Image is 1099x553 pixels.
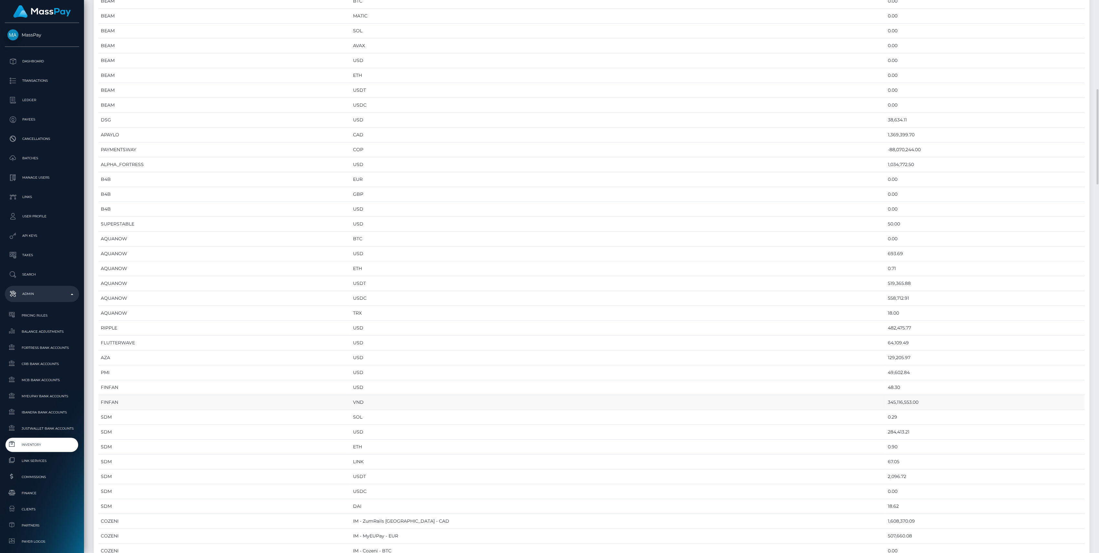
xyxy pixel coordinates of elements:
p: Transactions [7,76,77,86]
td: B4B [98,187,351,202]
span: JustWallet Bank Accounts [7,425,77,432]
td: USDT [351,469,886,484]
span: Clients [7,506,77,513]
td: 0.00 [886,98,1084,113]
td: COZENI [98,514,351,529]
td: 50.00 [886,217,1084,232]
span: CRB Bank Accounts [7,360,77,368]
p: Dashboard [7,57,77,66]
td: USD [351,350,886,365]
a: Pricing Rules [5,308,79,322]
img: MassPay [7,29,18,40]
a: MyEUPay Bank Accounts [5,389,79,403]
td: VND [351,395,886,410]
td: ETH [351,261,886,276]
td: 0.00 [886,24,1084,38]
td: BEAM [98,9,351,24]
span: MassPay [5,32,79,38]
td: FLUTTERWAVE [98,336,351,350]
td: BTC [351,232,886,246]
td: BEAM [98,38,351,53]
td: TRX [351,306,886,321]
a: Payees [5,111,79,128]
td: 0.00 [886,232,1084,246]
td: ETH [351,68,886,83]
td: SOL [351,410,886,425]
p: Search [7,270,77,279]
td: USDT [351,83,886,98]
td: USD [351,113,886,128]
a: Partners [5,518,79,532]
td: 0.00 [886,172,1084,187]
td: 48.30 [886,380,1084,395]
td: B4B [98,202,351,217]
a: API Keys [5,228,79,244]
td: SDM [98,425,351,440]
a: Commissions [5,470,79,484]
td: USD [351,365,886,380]
td: 1,369,399.70 [886,128,1084,142]
span: Payer Logos [7,538,77,545]
td: SDM [98,440,351,454]
td: AQUANOW [98,291,351,306]
td: 67.05 [886,454,1084,469]
td: 0.00 [886,187,1084,202]
td: 345,116,553.00 [886,395,1084,410]
td: 0.00 [886,68,1084,83]
td: 0.90 [886,440,1084,454]
td: SUPERSTABLE [98,217,351,232]
p: Links [7,192,77,202]
td: AQUANOW [98,246,351,261]
td: 129,205.97 [886,350,1084,365]
td: 1,608,370.09 [886,514,1084,529]
td: SDM [98,499,351,514]
a: Taxes [5,247,79,263]
a: Batches [5,150,79,166]
td: 0.29 [886,410,1084,425]
td: BEAM [98,68,351,83]
td: USD [351,246,886,261]
td: APAYLO [98,128,351,142]
td: SDM [98,469,351,484]
td: AZA [98,350,351,365]
a: Ledger [5,92,79,108]
span: Ibanera Bank Accounts [7,409,77,416]
p: Taxes [7,250,77,260]
td: USD [351,425,886,440]
td: USD [351,202,886,217]
td: COP [351,142,886,157]
td: SOL [351,24,886,38]
td: DSG [98,113,351,128]
td: 0.00 [886,484,1084,499]
td: EUR [351,172,886,187]
td: USD [351,53,886,68]
span: MCB Bank Accounts [7,376,77,384]
td: USDC [351,291,886,306]
td: 519,365.88 [886,276,1084,291]
a: Payer Logos [5,535,79,548]
span: Commissions [7,473,77,481]
td: 38,634.11 [886,113,1084,128]
td: CAD [351,128,886,142]
td: RIPPLE [98,321,351,336]
p: Admin [7,289,77,299]
p: Payees [7,115,77,124]
a: Transactions [5,73,79,89]
td: USD [351,321,886,336]
td: 693.69 [886,246,1084,261]
td: AQUANOW [98,306,351,321]
td: AQUANOW [98,276,351,291]
td: 482,475.77 [886,321,1084,336]
td: USD [351,157,886,172]
a: User Profile [5,208,79,224]
td: USDC [351,484,886,499]
td: FINFAN [98,380,351,395]
p: User Profile [7,212,77,221]
td: USD [351,217,886,232]
td: 558,712.91 [886,291,1084,306]
td: FINFAN [98,395,351,410]
td: AVAX [351,38,886,53]
span: Pricing Rules [7,312,77,319]
td: IM - MyEUPay - EUR [351,529,886,544]
td: SDM [98,484,351,499]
